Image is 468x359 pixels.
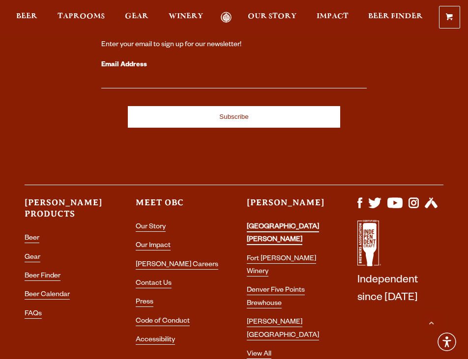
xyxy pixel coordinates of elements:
[409,204,419,212] a: Visit us on Instagram
[136,318,190,326] a: Code of Conduct
[368,204,381,212] a: Visit us on X (formerly Twitter)
[368,12,423,23] a: Beer Finder
[387,204,403,212] a: Visit us on YouTube
[58,12,105,23] a: Taprooms
[169,12,203,20] span: Winery
[128,106,340,128] input: Subscribe
[425,204,438,212] a: Visit us on Untappd
[247,255,316,276] a: Fort [PERSON_NAME] Winery
[357,272,443,307] p: Independent since [DATE]
[419,310,443,334] a: Scroll to top
[248,12,296,23] a: Our Story
[136,336,175,345] a: Accessibility
[25,235,39,243] a: Beer
[247,319,319,340] a: [PERSON_NAME] [GEOGRAPHIC_DATA]
[136,280,172,288] a: Contact Us
[16,12,37,23] a: Beer
[248,12,296,20] span: Our Story
[136,299,153,307] a: Press
[16,12,37,20] span: Beer
[125,12,148,23] a: Gear
[25,291,70,300] a: Beer Calendar
[214,12,238,23] a: Odell Home
[368,12,423,20] span: Beer Finder
[317,12,349,20] span: Impact
[169,12,203,23] a: Winery
[101,40,367,50] div: Enter your email to sign up for our newsletter!
[25,254,40,262] a: Gear
[136,223,166,232] a: Our Story
[101,59,367,72] label: Email Address
[247,223,319,245] a: [GEOGRAPHIC_DATA][PERSON_NAME]
[317,12,349,23] a: Impact
[247,287,305,308] a: Denver Five Points Brewhouse
[25,310,42,319] a: FAQs
[136,261,218,270] a: [PERSON_NAME] Careers
[125,12,148,20] span: Gear
[136,242,171,250] a: Our Impact
[58,12,105,20] span: Taprooms
[25,197,111,228] h3: [PERSON_NAME] Products
[247,351,271,359] a: View All
[25,273,60,281] a: Beer Finder
[357,204,362,212] a: Visit us on Facebook
[247,197,333,217] h3: [PERSON_NAME]
[436,331,458,353] div: Accessibility Menu
[136,197,222,217] h3: Meet OBC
